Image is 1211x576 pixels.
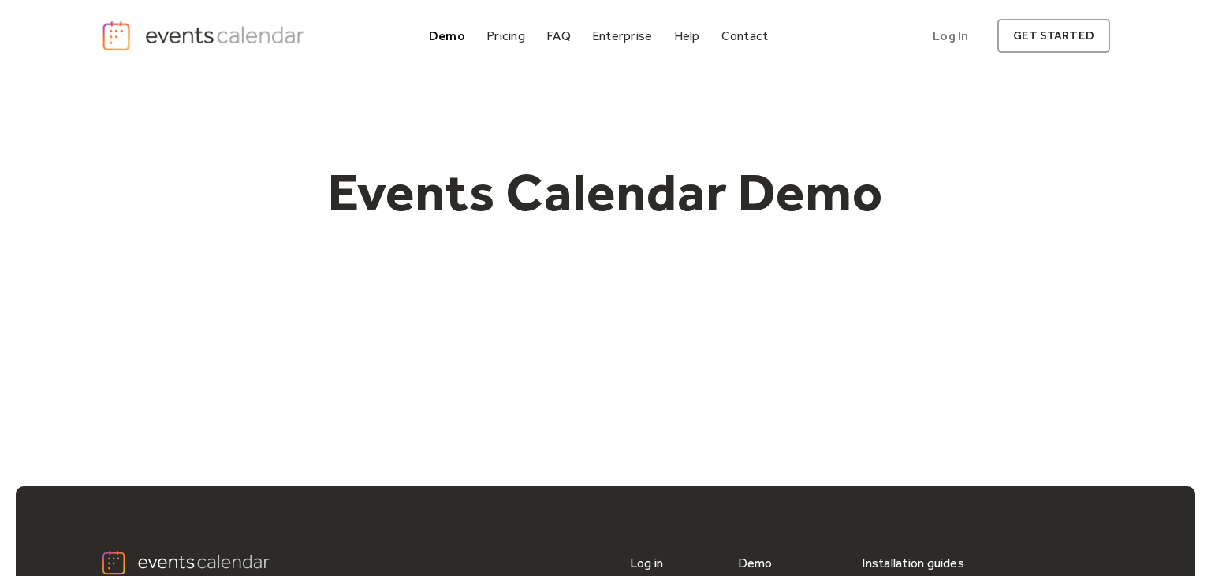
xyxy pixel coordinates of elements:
a: FAQ [540,25,577,46]
div: FAQ [546,32,571,40]
a: home [101,20,309,52]
a: Demo [423,25,471,46]
a: get started [997,19,1110,53]
a: Pricing [480,25,531,46]
div: Help [674,32,700,40]
a: Help [668,25,706,46]
div: Pricing [486,32,525,40]
div: Contact [721,32,769,40]
div: Demo [429,32,465,40]
a: Contact [715,25,775,46]
div: Enterprise [592,32,652,40]
a: Enterprise [586,25,658,46]
a: Log In [917,19,984,53]
h1: Events Calendar Demo [303,160,908,225]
